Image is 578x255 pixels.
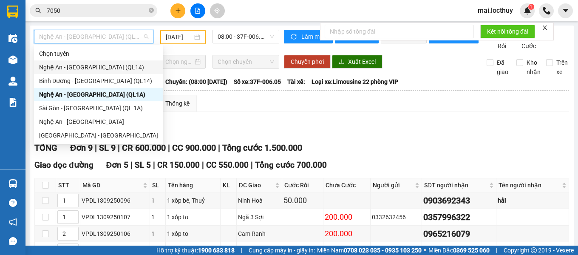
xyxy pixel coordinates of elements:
[82,229,148,238] div: VPDL1309250106
[82,181,141,190] span: Mã GD
[428,246,490,255] span: Miền Bắc
[168,143,170,153] span: |
[325,25,473,38] input: Nhập số tổng đài
[34,88,163,101] div: Nghệ An - Sài Gòn (QL1A)
[82,212,148,222] div: VPDL1309250107
[8,34,17,43] img: warehouse-icon
[255,160,327,170] span: Tổng cước 700.000
[339,59,345,66] span: download
[39,90,158,99] div: Nghệ An - [GEOGRAPHIC_DATA] (QL1A)
[34,47,163,60] div: Chọn tuyến
[56,178,80,192] th: STT
[325,228,368,240] div: 200.000
[165,77,227,86] span: Chuyến: (08:00 [DATE])
[558,3,573,18] button: caret-down
[499,181,560,190] span: Tên người nhận
[39,117,158,126] div: Nghệ An - [GEOGRAPHIC_DATA]
[218,55,274,68] span: Chọn chuyến
[423,211,495,224] div: 0357996322
[190,3,205,18] button: file-add
[234,77,281,86] span: Số xe: 37F-006.05
[423,227,495,241] div: 0965216079
[348,57,376,66] span: Xuất Excel
[344,247,422,254] strong: 0708 023 035 - 0935 103 250
[80,226,150,242] td: VPDL1309250106
[562,7,569,14] span: caret-down
[487,27,528,36] span: Kết nối tổng đài
[170,3,185,18] button: plus
[214,8,220,14] span: aim
[8,98,17,107] img: solution-icon
[150,178,165,192] th: SL
[166,32,193,42] input: 13/09/2025
[222,143,302,153] span: Tổng cước 1.500.000
[34,60,163,74] div: Nghệ An - Bình Dương (QL14)
[82,196,148,205] div: VPDL1309250096
[238,229,281,238] div: Cam Ranh
[172,143,216,153] span: CC 900.000
[498,196,567,205] div: hải
[8,77,17,86] img: warehouse-icon
[175,8,181,14] span: plus
[332,55,382,69] button: downloadXuất Excel
[524,7,531,14] img: icon-new-feature
[543,7,550,14] img: phone-icon
[221,178,237,192] th: KL
[34,101,163,115] div: Sài Gòn - Nghệ An (QL 1A)
[153,160,155,170] span: |
[34,129,163,142] div: Bắc Ninh - Nghệ An
[118,143,120,153] span: |
[149,7,154,15] span: close-circle
[422,226,496,242] td: 0965216079
[373,181,413,190] span: Người gửi
[283,195,322,206] div: 50.000
[195,8,201,14] span: file-add
[9,218,17,226] span: notification
[287,77,305,86] span: Tài xế:
[156,246,235,255] span: Hỗ trợ kỹ thuật:
[106,160,129,170] span: Đơn 5
[528,4,534,10] sup: 1
[34,74,163,88] div: Bình Dương - Nghệ An (QL14)
[9,199,17,207] span: question-circle
[151,196,164,205] div: 1
[284,30,333,43] button: syncLàm mới
[167,212,219,222] div: 1 xốp to
[39,76,158,86] div: Bình Dương - [GEOGRAPHIC_DATA] (QL14)
[422,209,496,226] td: 0357996322
[317,246,422,255] span: Miền Nam
[39,103,158,113] div: Sài Gòn - [GEOGRAPHIC_DATA] (QL 1A)
[95,143,97,153] span: |
[165,99,190,108] div: Thống kê
[530,4,533,10] span: 1
[166,178,221,192] th: Tên hàng
[39,63,158,72] div: Nghệ An - [GEOGRAPHIC_DATA] (QL14)
[325,211,368,223] div: 200.000
[167,196,219,205] div: 1 xốp bé, Thuỷ
[167,229,219,238] div: 1 xốp to
[422,192,496,209] td: 0903692343
[8,179,17,188] img: warehouse-icon
[70,143,93,153] span: Đơn 9
[480,25,535,38] button: Kết nối tổng đài
[9,237,17,245] span: message
[122,143,166,153] span: CR 600.000
[34,160,93,170] span: Giao dọc đường
[151,229,164,238] div: 1
[165,57,193,66] input: Chọn ngày
[241,246,242,255] span: |
[130,160,133,170] span: |
[471,5,520,16] span: mai.locthuy
[39,131,158,140] div: [GEOGRAPHIC_DATA] - [GEOGRAPHIC_DATA]
[157,160,200,170] span: CR 150.000
[202,160,204,170] span: |
[496,192,569,209] td: hải
[239,181,274,190] span: ĐC Giao
[251,160,253,170] span: |
[249,246,315,255] span: Cung cấp máy in - giấy in:
[151,212,164,222] div: 1
[238,196,281,205] div: Ninh Hoà
[424,181,487,190] span: SĐT người nhận
[424,249,426,252] span: ⚪️
[301,32,326,41] span: Làm mới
